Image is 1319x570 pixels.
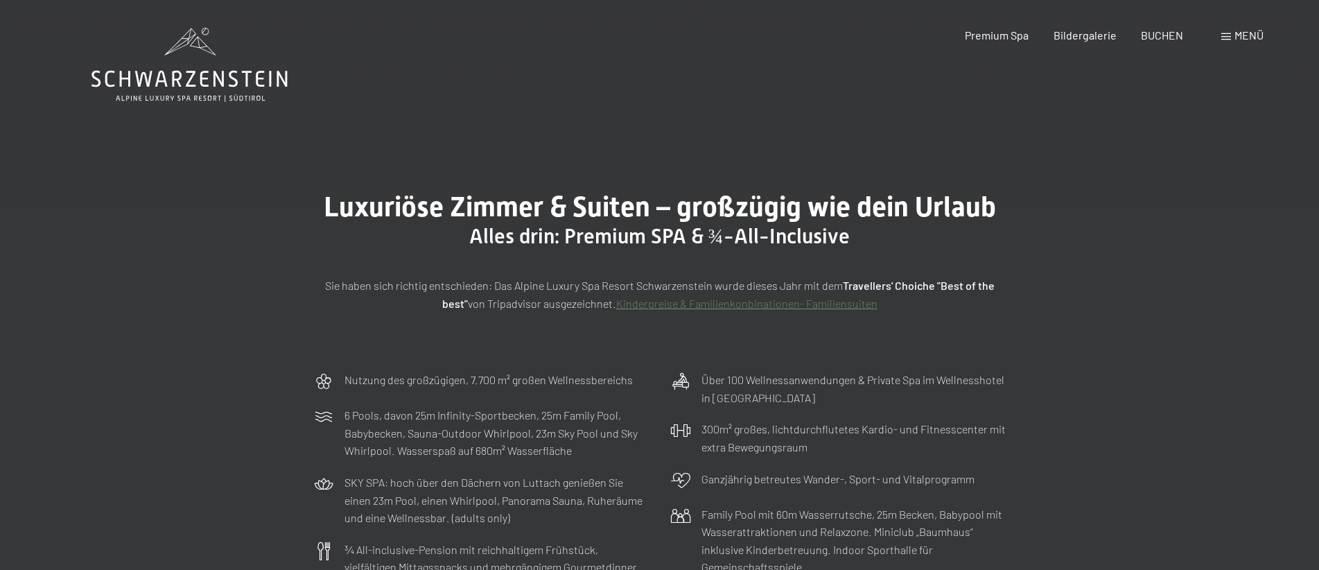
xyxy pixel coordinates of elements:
strong: Travellers' Choiche "Best of the best" [442,279,995,310]
a: Premium Spa [965,28,1029,42]
span: Luxuriöse Zimmer & Suiten – großzügig wie dein Urlaub [324,191,996,223]
span: Menü [1234,28,1264,42]
p: Ganzjährig betreutes Wander-, Sport- und Vitalprogramm [701,470,975,488]
p: Über 100 Wellnessanwendungen & Private Spa im Wellnesshotel in [GEOGRAPHIC_DATA] [701,371,1006,406]
p: 300m² großes, lichtdurchflutetes Kardio- und Fitnesscenter mit extra Bewegungsraum [701,420,1006,456]
a: Bildergalerie [1054,28,1117,42]
span: Alles drin: Premium SPA & ¾-All-Inclusive [469,224,850,248]
p: 6 Pools, davon 25m Infinity-Sportbecken, 25m Family Pool, Babybecken, Sauna-Outdoor Whirlpool, 23... [344,406,649,460]
p: SKY SPA: hoch über den Dächern von Luttach genießen Sie einen 23m Pool, einen Whirlpool, Panorama... [344,474,649,527]
p: Sie haben sich richtig entschieden: Das Alpine Luxury Spa Resort Schwarzenstein wurde dieses Jahr... [313,277,1006,312]
a: BUCHEN [1141,28,1183,42]
p: Nutzung des großzügigen, 7.700 m² großen Wellnessbereichs [344,371,633,389]
a: Kinderpreise & Familienkonbinationen- Familiensuiten [616,297,877,310]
